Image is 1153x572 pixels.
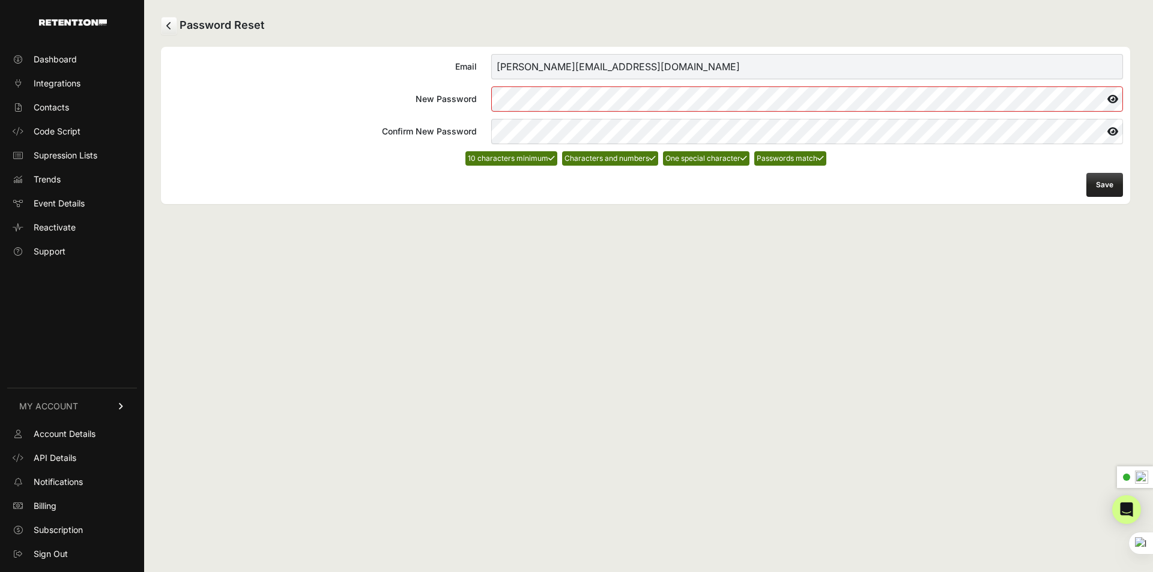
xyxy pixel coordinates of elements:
[7,496,137,516] a: Billing
[34,548,68,560] span: Sign Out
[7,146,137,165] a: Supression Lists
[39,19,107,26] img: Retention.com
[34,245,65,257] span: Support
[491,119,1123,144] input: Confirm New Password
[7,194,137,213] a: Event Details
[491,54,1123,79] input: Email
[7,170,137,189] a: Trends
[168,93,477,105] div: New Password
[34,149,97,161] span: Supression Lists
[7,74,137,93] a: Integrations
[7,98,137,117] a: Contacts
[19,400,78,412] span: MY ACCOUNT
[34,77,80,89] span: Integrations
[7,448,137,468] a: API Details
[7,122,137,141] a: Code Script
[465,151,557,166] li: 10 characters minimum
[168,125,477,137] div: Confirm New Password
[7,388,137,424] a: MY ACCOUNT
[754,151,826,166] li: Passwords match
[7,544,137,564] a: Sign Out
[1086,173,1123,197] button: Save
[34,428,95,440] span: Account Details
[34,476,83,488] span: Notifications
[7,242,137,261] a: Support
[34,524,83,536] span: Subscription
[7,424,137,444] a: Account Details
[663,151,749,166] li: One special character
[7,520,137,540] a: Subscription
[491,86,1123,112] input: New Password
[562,151,658,166] li: Characters and numbers
[34,500,56,512] span: Billing
[34,173,61,185] span: Trends
[34,221,76,233] span: Reactivate
[34,101,69,113] span: Contacts
[1112,495,1141,524] div: Open Intercom Messenger
[168,61,477,73] div: Email
[7,50,137,69] a: Dashboard
[34,53,77,65] span: Dashboard
[34,125,80,137] span: Code Script
[34,197,85,209] span: Event Details
[7,218,137,237] a: Reactivate
[161,17,1130,35] h2: Password Reset
[7,472,137,492] a: Notifications
[34,452,76,464] span: API Details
